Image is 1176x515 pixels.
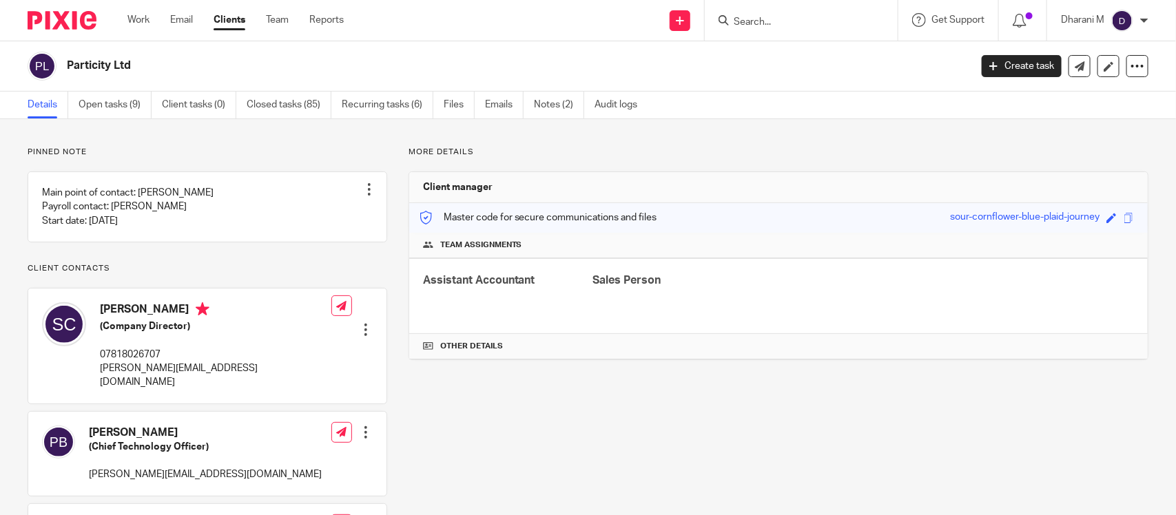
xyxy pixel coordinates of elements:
[423,180,493,194] h3: Client manager
[100,348,331,361] p: 07818026707
[100,319,331,333] h5: (Company Director)
[440,240,522,251] span: Team assignments
[534,92,584,118] a: Notes (2)
[732,17,856,29] input: Search
[1097,55,1120,77] a: Edit client
[420,211,657,224] p: Master code for secure communications and files
[1061,13,1104,27] p: Dharani M
[1069,55,1091,77] a: Send new email
[444,92,475,118] a: Files
[440,341,503,352] span: Other details
[1106,213,1117,223] span: Edit code
[28,263,387,274] p: Client contacts
[982,55,1062,77] a: Create task
[309,13,344,27] a: Reports
[170,13,193,27] a: Email
[79,92,152,118] a: Open tasks (9)
[931,15,984,25] span: Get Support
[89,440,322,454] h5: (Chief Technology Officer)
[247,92,331,118] a: Closed tasks (85)
[1111,10,1133,32] img: svg%3E
[42,302,86,346] img: svg%3E
[950,210,1100,226] div: sour-cornflower-blue-plaid-journey
[67,59,782,73] h2: Particity Ltd
[127,13,149,27] a: Work
[89,425,322,440] h4: [PERSON_NAME]
[595,92,648,118] a: Audit logs
[409,147,1148,158] p: More details
[42,425,75,459] img: svg%3E
[162,92,236,118] a: Client tasks (0)
[89,467,322,481] p: [PERSON_NAME][EMAIL_ADDRESS][DOMAIN_NAME]
[214,13,245,27] a: Clients
[28,92,68,118] a: Details
[423,275,535,286] span: Assistant Accountant
[28,11,96,30] img: Pixie
[28,147,387,158] p: Pinned note
[100,361,331,390] p: [PERSON_NAME][EMAIL_ADDRESS][DOMAIN_NAME]
[1124,213,1134,223] span: Copy to clipboard
[28,52,56,81] img: svg%3E
[266,13,289,27] a: Team
[485,92,524,118] a: Emails
[342,92,433,118] a: Recurring tasks (6)
[592,275,661,286] span: Sales Person
[100,302,331,319] h4: [PERSON_NAME]
[196,302,209,316] i: Primary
